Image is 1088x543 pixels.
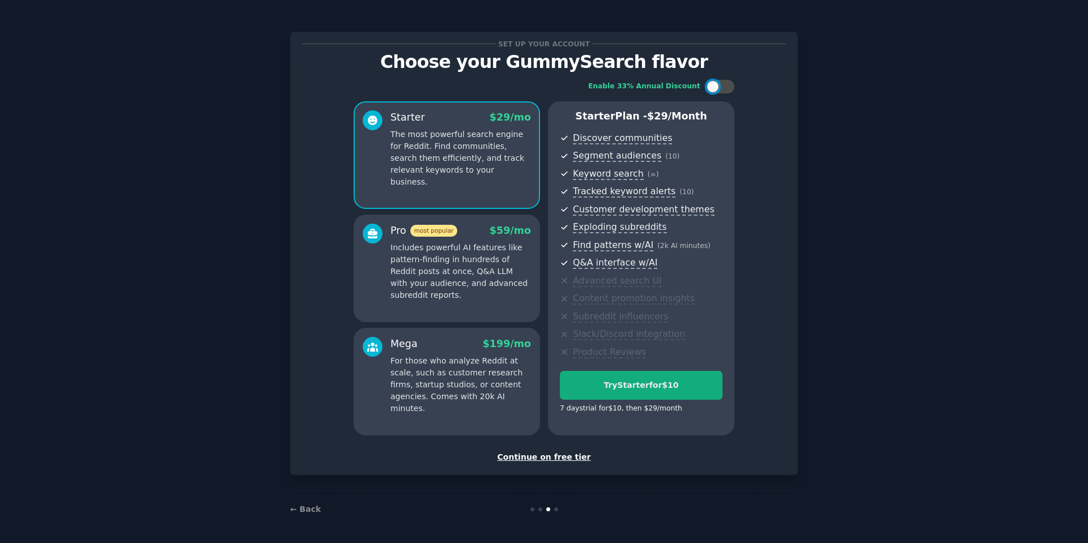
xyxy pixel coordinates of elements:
div: Starter [390,110,425,125]
button: TryStarterfor$10 [560,371,722,400]
div: Continue on free tier [302,451,786,463]
span: Discover communities [573,132,672,144]
p: The most powerful search engine for Reddit. Find communities, search them efficiently, and track ... [390,129,531,188]
span: Subreddit influencers [573,311,668,323]
p: Starter Plan - [560,109,722,123]
span: most popular [410,225,458,237]
div: Try Starter for $10 [560,379,722,391]
span: Segment audiences [573,150,661,162]
span: $ 29 /month [647,110,707,122]
span: $ 59 /mo [490,225,531,236]
div: Mega [390,337,418,351]
span: ( ∞ ) [648,170,659,178]
span: Content promotion insights [573,293,695,305]
div: 7 days trial for $10 , then $ 29 /month [560,404,682,414]
span: Tracked keyword alerts [573,186,675,198]
p: Includes powerful AI features like pattern-finding in hundreds of Reddit posts at once, Q&A LLM w... [390,242,531,301]
span: Q&A interface w/AI [573,257,657,269]
span: ( 10 ) [665,152,679,160]
a: ← Back [290,504,321,514]
div: Enable 33% Annual Discount [588,82,700,92]
span: Product Reviews [573,347,646,358]
span: Advanced search UI [573,275,661,287]
div: Pro [390,224,457,238]
p: For those who analyze Reddit at scale, such as customer research firms, startup studios, or conte... [390,355,531,414]
span: Exploding subreddits [573,221,666,233]
span: ( 10 ) [679,188,694,196]
span: $ 199 /mo [483,338,531,349]
span: ( 2k AI minutes ) [657,242,711,250]
span: Find patterns w/AI [573,240,653,251]
span: Slack/Discord integration [573,328,685,340]
p: Choose your GummySearch flavor [302,52,786,72]
span: $ 29 /mo [490,112,531,123]
span: Customer development themes [573,204,715,216]
span: Set up your account [496,38,592,50]
span: Keyword search [573,168,644,180]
